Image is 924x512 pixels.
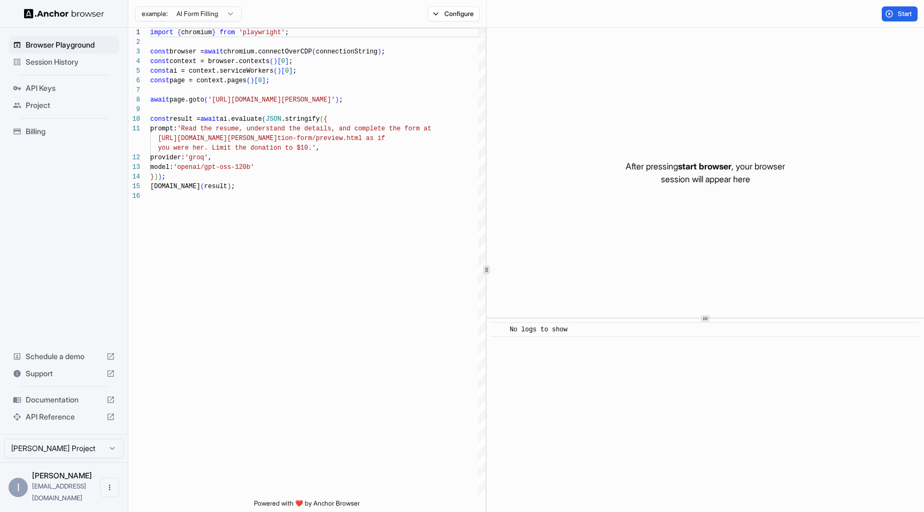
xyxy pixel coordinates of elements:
span: , [208,154,212,161]
span: chromium [181,29,212,36]
span: '[URL][DOMAIN_NAME][PERSON_NAME]' [208,96,335,104]
span: ; [285,29,289,36]
span: ) [378,48,381,56]
span: ; [266,77,269,84]
span: tion-form/preview.html as if [278,135,386,142]
div: API Reference [9,408,119,425]
span: ai = context.serviceWorkers [170,67,273,75]
span: ; [381,48,385,56]
span: ; [162,173,166,181]
span: [ [278,58,281,65]
span: ; [231,183,235,190]
span: const [150,115,170,123]
span: ​ [496,324,502,335]
span: const [150,67,170,75]
span: ; [289,58,292,65]
div: 9 [128,105,140,114]
span: ) [335,96,339,104]
span: 0 [281,58,285,65]
span: page.goto [170,96,204,104]
div: 6 [128,76,140,86]
span: 'groq' [185,154,208,161]
span: No logs to show [510,326,567,333]
span: [ [254,77,258,84]
span: ( [204,96,208,104]
span: ) [250,77,254,84]
span: Powered with ❤️ by Anchor Browser [254,499,360,512]
span: page = context.pages [170,77,247,84]
span: ) [273,58,277,65]
span: await [201,115,220,123]
div: 5 [128,66,140,76]
span: model: [150,164,173,171]
div: Support [9,365,119,382]
p: After pressing , your browser session will appear here [626,160,785,185]
span: Schedule a demo [26,351,102,362]
span: await [204,48,224,56]
span: { [177,29,181,36]
div: 15 [128,182,140,191]
span: ] [289,67,292,75]
div: Project [9,97,119,114]
span: ( [262,115,266,123]
span: result [204,183,227,190]
span: } [212,29,215,36]
span: from [220,29,235,36]
span: [URL][DOMAIN_NAME][PERSON_NAME] [158,135,277,142]
button: Configure [428,6,480,21]
span: 'playwright' [239,29,285,36]
span: Session History [26,57,115,67]
span: API Keys [26,83,115,94]
div: 16 [128,191,140,201]
span: 0 [258,77,262,84]
div: 3 [128,47,140,57]
span: API Reference [26,412,102,422]
span: ( [312,48,315,56]
span: example: [142,10,168,18]
div: Browser Playground [9,36,119,53]
div: 8 [128,95,140,105]
span: [DOMAIN_NAME] [150,183,201,190]
span: ; [292,67,296,75]
div: 7 [128,86,140,95]
div: 13 [128,162,140,172]
span: ilan@minded.com [32,482,86,502]
div: Documentation [9,391,119,408]
span: 'Read the resume, understand the details, and comp [177,125,369,133]
div: 10 [128,114,140,124]
div: Schedule a demo [9,348,119,365]
span: ai.evaluate [220,115,262,123]
span: ( [247,77,250,84]
div: API Keys [9,80,119,97]
span: start browser [678,161,731,172]
span: result = [170,115,201,123]
button: Start [882,6,918,21]
span: 'openai/gpt-oss-120b' [173,164,254,171]
span: Browser Playground [26,40,115,50]
span: { [324,115,327,123]
span: await [150,96,170,104]
span: ) [278,67,281,75]
div: 12 [128,153,140,162]
span: JSON [266,115,281,123]
span: Ilan Kogan [32,471,92,480]
span: .stringify [281,115,320,123]
span: provider: [150,154,185,161]
span: ( [269,58,273,65]
span: } [150,173,154,181]
span: context = browser.contexts [170,58,269,65]
span: ] [285,58,289,65]
span: ) [227,183,231,190]
span: lete the form at [369,125,431,133]
span: 0 [285,67,289,75]
span: ) [154,173,158,181]
div: 1 [128,28,140,37]
span: const [150,58,170,65]
span: ) [158,173,161,181]
span: Billing [26,126,115,137]
span: connectionString [316,48,378,56]
div: 11 [128,124,140,134]
span: ( [201,183,204,190]
div: 14 [128,172,140,182]
span: chromium.connectOverCDP [224,48,312,56]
